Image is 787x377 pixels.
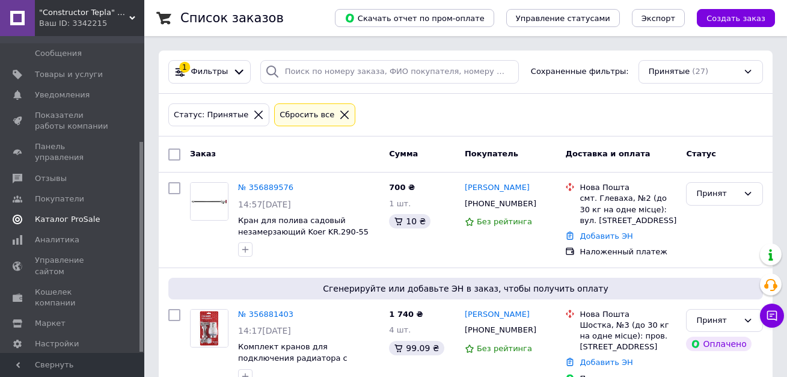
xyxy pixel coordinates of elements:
button: Чат с покупателем [760,304,784,328]
span: Маркет [35,318,66,329]
span: 14:17[DATE] [238,326,291,336]
span: Экспорт [642,14,675,23]
span: Отзывы [35,173,67,184]
div: Нова Пошта [580,182,676,193]
a: Создать заказ [685,13,775,22]
span: Показатели работы компании [35,110,111,132]
img: Фото товару [191,310,228,347]
a: Добавить ЭН [580,231,632,241]
span: 700 ₴ [389,183,415,192]
span: 1 шт. [389,199,411,208]
a: № 356889576 [238,183,293,192]
span: Заказ [190,149,216,158]
div: 99.09 ₴ [389,341,444,355]
span: (27) [692,67,708,76]
span: Уведомления [35,90,90,100]
a: № 356881403 [238,310,293,319]
div: Статус: Принятые [171,109,251,121]
span: Статус [686,149,716,158]
span: Создать заказ [706,14,765,23]
span: Доставка и оплата [565,149,650,158]
span: Покупатели [35,194,84,204]
a: Добавить ЭН [580,358,632,367]
span: 14:57[DATE] [238,200,291,209]
div: Ваш ID: 3342215 [39,18,144,29]
span: Настройки [35,339,79,349]
button: Управление статусами [506,9,620,27]
span: Кошелек компании [35,287,111,308]
div: Наложенный платеж [580,247,676,257]
span: Фильтры [191,66,228,78]
span: Управление статусами [516,14,610,23]
span: "Constructor Tepla" Конструктор Тепла [39,7,129,18]
span: Покупатель [465,149,518,158]
button: Создать заказ [697,9,775,27]
span: 1 740 ₴ [389,310,423,319]
div: [PHONE_NUMBER] [462,322,539,338]
span: Управление сайтом [35,255,111,277]
span: Аналитика [35,234,79,245]
span: Сгенерируйте или добавьте ЭН в заказ, чтобы получить оплату [173,283,758,295]
div: 10 ₴ [389,214,430,228]
div: Оплачено [686,337,751,351]
a: Фото товару [190,309,228,348]
a: Фото товару [190,182,228,221]
span: Без рейтинга [477,344,532,353]
span: Сообщения [35,48,82,59]
input: Поиск по номеру заказа, ФИО покупателя, номеру телефона, Email, номеру накладной [260,60,519,84]
span: Панель управления [35,141,111,163]
div: [PHONE_NUMBER] [462,196,539,212]
div: Принят [696,314,738,327]
div: Сбросить все [277,109,337,121]
div: Нова Пошта [580,309,676,320]
h1: Список заказов [180,11,284,25]
span: Принятые [649,66,690,78]
div: 1 [179,62,190,73]
div: смт. Глеваха, №2 (до 30 кг на одне місце): вул. [STREET_ADDRESS] [580,193,676,226]
a: [PERSON_NAME] [465,182,530,194]
span: Сохраненные фильтры: [531,66,629,78]
a: [PERSON_NAME] [465,309,530,320]
a: Кран для полива садовый незамерзающий Koer KR.290-55 см Наружный незамерзающий кран 55 см [238,216,369,259]
button: Скачать отчет по пром-оплате [335,9,494,27]
div: Принят [696,188,738,200]
a: Комплект кранов для подключения радиатора с термоголовкой KR 1/2'' угловой [238,342,369,373]
span: 4 шт. [389,325,411,334]
span: Без рейтинга [477,217,532,226]
img: Фото товару [191,183,228,220]
span: Товары и услуги [35,69,103,80]
div: Шостка, №3 (до 30 кг на одне місце): пров. [STREET_ADDRESS] [580,320,676,353]
button: Экспорт [632,9,685,27]
span: Скачать отчет по пром-оплате [345,13,485,23]
span: Сумма [389,149,418,158]
span: Каталог ProSale [35,214,100,225]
